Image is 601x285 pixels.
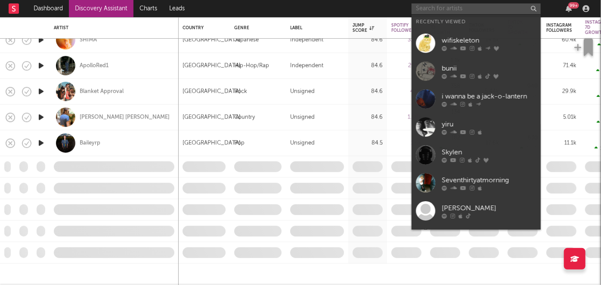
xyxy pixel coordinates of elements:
[80,113,170,121] a: [PERSON_NAME] [PERSON_NAME]
[412,3,541,14] input: Search for artists
[183,25,221,31] div: Country
[353,23,374,33] div: Jump Score
[442,203,536,213] div: [PERSON_NAME]
[80,36,97,44] a: SHIMA
[546,35,576,45] div: 60.4k
[442,147,536,157] div: Skylen
[80,88,124,95] a: Blanket Approval
[183,112,241,123] div: [GEOGRAPHIC_DATA]
[353,86,383,97] div: 84.6
[412,57,541,85] a: bunii
[412,225,541,253] a: boolymon
[391,112,421,123] div: 1.88k
[353,35,383,45] div: 84.6
[546,61,576,71] div: 71.4k
[290,138,315,148] div: Unsigned
[412,29,541,57] a: wifiskeleton
[54,25,170,31] div: Artist
[412,197,541,225] a: [PERSON_NAME]
[80,62,108,70] a: ApolloRed1
[234,112,255,123] div: Country
[391,86,421,97] div: 4.8k
[183,138,241,148] div: [GEOGRAPHIC_DATA]
[391,61,421,71] div: 29.1k
[391,35,421,45] div: 3.83k
[442,35,536,46] div: wifiskeleton
[546,23,572,33] div: Instagram Followers
[412,169,541,197] a: Seventhirtyatmorning
[391,138,421,148] div: 1.6k
[546,112,576,123] div: 5.01k
[290,112,315,123] div: Unsigned
[183,86,241,97] div: [GEOGRAPHIC_DATA]
[353,138,383,148] div: 84.5
[234,61,269,71] div: Hip-Hop/Rap
[234,25,277,31] div: Genre
[412,113,541,141] a: yiru
[290,35,323,45] div: Independent
[568,2,579,9] div: 99 +
[442,119,536,129] div: yiru
[183,61,241,71] div: [GEOGRAPHIC_DATA]
[546,86,576,97] div: 29.9k
[234,86,247,97] div: Rock
[353,112,383,123] div: 84.6
[566,5,572,12] button: 99+
[353,61,383,71] div: 84.6
[412,141,541,169] a: Skylen
[290,25,340,31] div: Label
[416,17,536,27] div: Recently Viewed
[442,63,536,74] div: bunii
[442,175,536,185] div: Seventhirtyatmorning
[290,86,315,97] div: Unsigned
[546,138,576,148] div: 11.1k
[412,85,541,113] a: i wanna be a jack-o-lantern
[391,23,417,33] div: Spotify Followers
[442,91,536,101] div: i wanna be a jack-o-lantern
[80,139,100,147] a: Baileyrp
[234,138,245,148] div: Pop
[234,35,259,45] div: Japanese
[183,35,241,45] div: [GEOGRAPHIC_DATA]
[290,61,323,71] div: Independent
